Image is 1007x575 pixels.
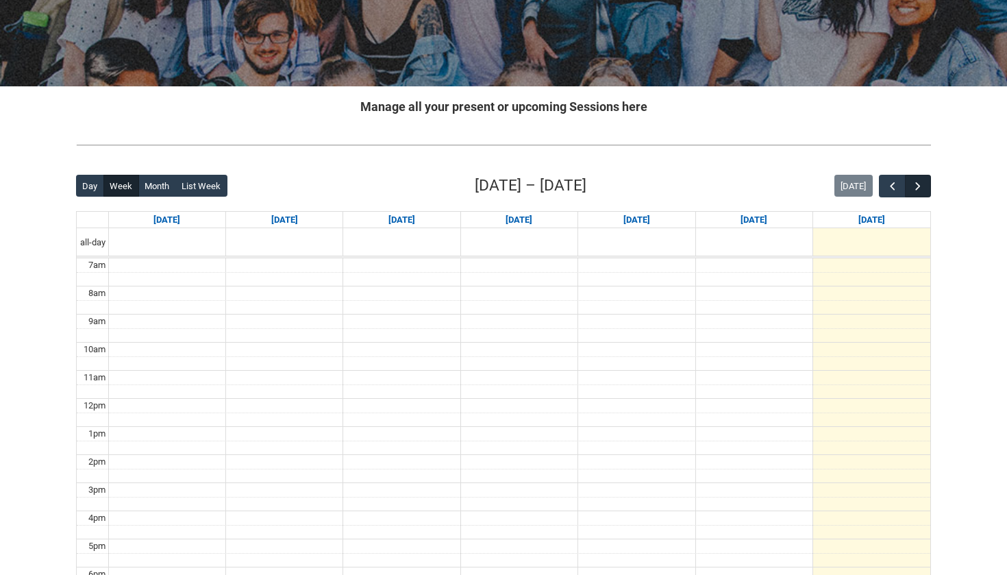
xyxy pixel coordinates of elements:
h2: Manage all your present or upcoming Sessions here [76,97,931,116]
a: Go to September 5, 2025 [738,212,770,228]
a: Go to September 4, 2025 [621,212,653,228]
div: 11am [81,371,108,384]
h2: [DATE] – [DATE] [475,174,586,197]
button: List Week [175,175,227,197]
button: [DATE] [834,175,873,197]
a: Go to August 31, 2025 [151,212,183,228]
div: 10am [81,343,108,356]
div: 2pm [86,455,108,469]
a: Go to September 1, 2025 [269,212,301,228]
a: Go to September 3, 2025 [503,212,535,228]
span: all-day [77,236,108,249]
div: 4pm [86,511,108,525]
div: 5pm [86,539,108,553]
div: 3pm [86,483,108,497]
img: REDU_GREY_LINE [76,138,931,152]
div: 7am [86,258,108,272]
div: 9am [86,315,108,328]
div: 8am [86,286,108,300]
a: Go to September 6, 2025 [856,212,888,228]
button: Day [76,175,104,197]
button: Previous Week [879,175,905,197]
div: 1pm [86,427,108,441]
a: Go to September 2, 2025 [386,212,418,228]
div: 12pm [81,399,108,413]
button: Week [103,175,139,197]
button: Month [138,175,176,197]
button: Next Week [905,175,931,197]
